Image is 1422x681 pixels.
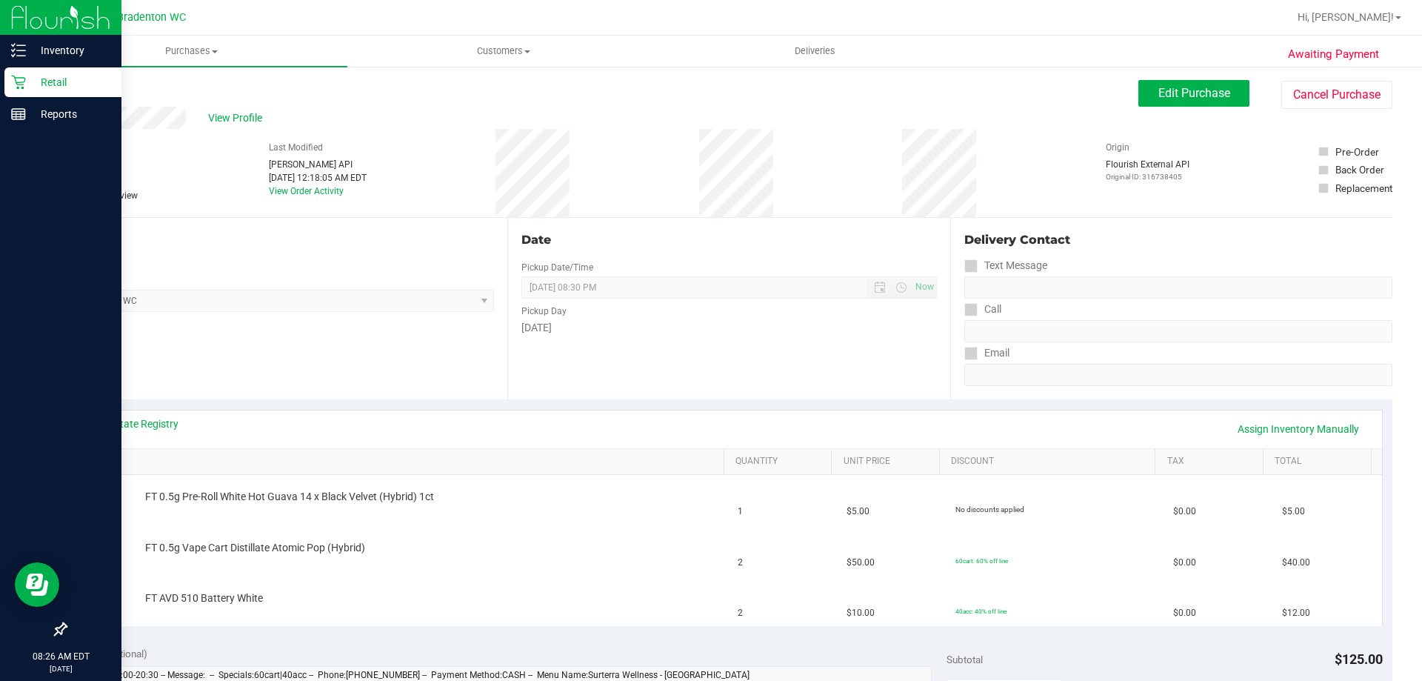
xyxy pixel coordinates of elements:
a: Quantity [735,456,826,468]
a: Purchases [36,36,347,67]
span: 60cart: 60% off line [955,557,1008,565]
a: Total [1275,456,1365,468]
p: Reports [26,105,115,123]
div: [PERSON_NAME] API [269,158,367,171]
span: FT 0.5g Pre-Roll White Hot Guava 14 x Black Velvet (Hybrid) 1ct [145,490,434,504]
span: $40.00 [1282,556,1310,570]
span: $125.00 [1335,651,1383,667]
span: Deliveries [775,44,855,58]
button: Edit Purchase [1138,80,1249,107]
span: Customers [348,44,658,58]
span: Hi, [PERSON_NAME]! [1298,11,1394,23]
span: 2 [738,606,743,620]
label: Pickup Date/Time [521,261,593,274]
div: Delivery Contact [964,231,1392,249]
span: View Profile [208,110,267,126]
label: Pickup Day [521,305,567,318]
span: No discounts applied [955,505,1024,514]
button: Cancel Purchase [1281,81,1392,109]
span: Awaiting Payment [1288,46,1379,63]
label: Origin [1106,141,1129,154]
div: [DATE] 12:18:05 AM EDT [269,171,367,185]
span: Edit Purchase [1158,86,1230,100]
a: Assign Inventory Manually [1228,416,1369,442]
div: Date [521,231,936,249]
span: Bradenton WC [117,11,186,24]
span: FT AVD 510 Battery White [145,591,263,605]
span: $50.00 [847,556,875,570]
label: Text Message [964,255,1047,276]
a: Discount [951,456,1149,468]
a: Customers [347,36,659,67]
label: Email [964,342,1009,364]
span: Subtotal [947,654,983,665]
div: Pre-Order [1335,144,1379,159]
a: Tax [1167,456,1258,468]
label: Call [964,299,1001,320]
span: 2 [738,556,743,570]
label: Last Modified [269,141,323,154]
span: FT 0.5g Vape Cart Distillate Atomic Pop (Hybrid) [145,541,365,555]
iframe: Resource center [15,562,59,607]
input: Format: (999) 999-9999 [964,276,1392,299]
div: Flourish External API [1106,158,1189,182]
a: SKU [87,456,718,468]
div: [DATE] [521,320,936,336]
span: 40acc: 40% off line [955,608,1007,615]
span: $12.00 [1282,606,1310,620]
p: 08:26 AM EDT [7,650,115,663]
div: Location [65,231,494,249]
span: $0.00 [1173,606,1196,620]
inline-svg: Inventory [11,43,26,58]
span: $5.00 [1282,505,1305,519]
div: Back Order [1335,162,1384,177]
span: $10.00 [847,606,875,620]
span: Purchases [36,44,347,58]
a: View State Registry [90,416,178,431]
p: Inventory [26,41,115,59]
a: Unit Price [844,456,934,468]
p: Retail [26,73,115,91]
span: $0.00 [1173,556,1196,570]
a: Deliveries [659,36,971,67]
inline-svg: Retail [11,75,26,90]
span: $5.00 [847,505,869,519]
p: [DATE] [7,663,115,674]
div: Replacement [1335,181,1392,196]
input: Format: (999) 999-9999 [964,320,1392,342]
p: Original ID: 316738405 [1106,171,1189,182]
span: $0.00 [1173,505,1196,519]
span: 1 [738,505,743,519]
a: View Order Activity [269,186,344,196]
inline-svg: Reports [11,107,26,122]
